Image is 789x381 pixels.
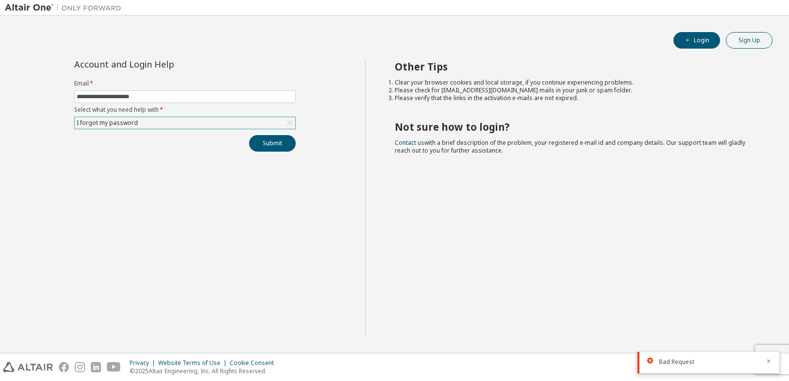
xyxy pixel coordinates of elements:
[59,362,69,372] img: facebook.svg
[230,359,280,367] div: Cookie Consent
[75,118,139,128] div: I forgot my password
[3,362,53,372] img: altair_logo.svg
[107,362,121,372] img: youtube.svg
[74,60,252,68] div: Account and Login Help
[249,135,296,152] button: Submit
[74,80,296,87] label: Email
[74,106,296,114] label: Select what you need help with
[673,32,720,49] button: Login
[659,358,694,366] span: Bad Request
[75,362,85,372] img: instagram.svg
[395,121,755,133] h2: Not sure how to login?
[130,367,280,375] p: © 2025 Altair Engineering, Inc. All Rights Reserved.
[395,94,755,102] li: Please verify that the links in the activation e-mails are not expired.
[130,359,158,367] div: Privacy
[158,359,230,367] div: Website Terms of Use
[395,139,745,155] span: with a brief description of the problem, your registered e-mail id and company details. Our suppo...
[5,3,126,13] img: Altair One
[75,117,295,129] div: I forgot my password
[726,32,772,49] button: Sign Up
[395,79,755,87] li: Clear your browser cookies and local storage, if you continue experiencing problems.
[395,139,424,147] a: Contact us
[91,362,101,372] img: linkedin.svg
[395,87,755,94] li: Please check for [EMAIL_ADDRESS][DOMAIN_NAME] mails in your junk or spam folder.
[395,60,755,73] h2: Other Tips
